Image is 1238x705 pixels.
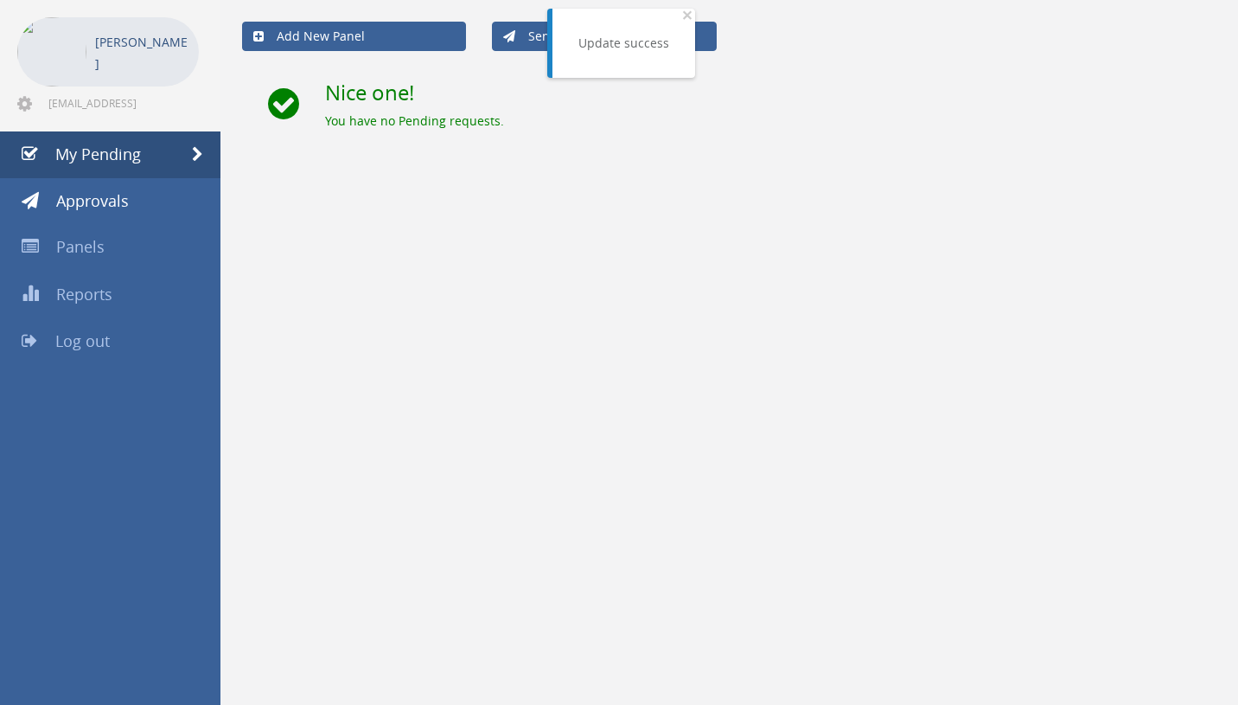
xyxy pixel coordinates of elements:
span: Reports [56,284,112,304]
h2: Nice one! [325,81,1216,104]
span: My Pending [55,144,141,164]
span: Panels [56,236,105,257]
span: × [682,3,692,27]
span: Log out [55,330,110,351]
span: Approvals [56,190,129,211]
p: [PERSON_NAME] [95,31,190,74]
a: Send New Approval [492,22,716,51]
div: You have no Pending requests. [325,112,1216,130]
a: Add New Panel [242,22,466,51]
span: [EMAIL_ADDRESS][DOMAIN_NAME] [48,96,195,110]
div: Update success [578,35,669,52]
